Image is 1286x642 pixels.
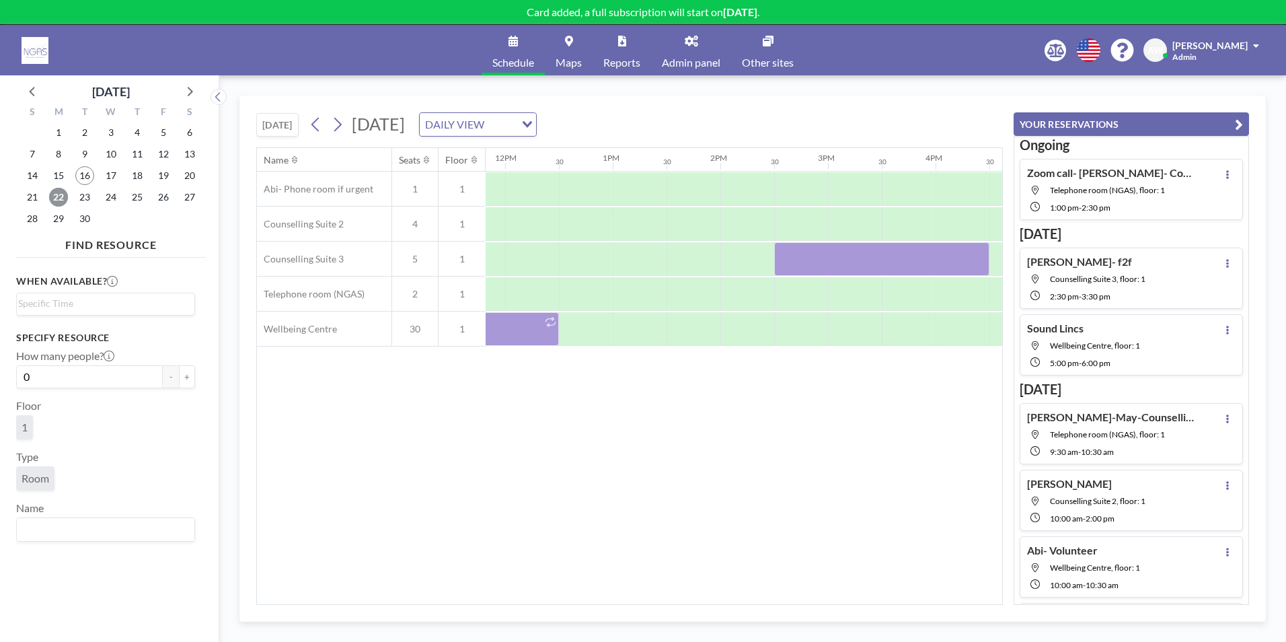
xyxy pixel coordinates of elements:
[17,293,194,314] div: Search for option
[176,104,202,122] div: S
[1027,544,1098,557] h4: Abi- Volunteer
[420,113,536,136] div: Search for option
[482,25,545,75] a: Schedule
[1082,203,1110,213] span: 2:30 PM
[1079,203,1082,213] span: -
[154,123,173,142] span: Friday, September 5, 2025
[1027,166,1195,180] h4: Zoom call- [PERSON_NAME]- Counselling
[102,123,120,142] span: Wednesday, September 3, 2025
[445,154,468,166] div: Floor
[1027,411,1195,424] h4: [PERSON_NAME]-May-Counselling
[392,218,438,230] span: 4
[1086,513,1114,524] span: 2:00 PM
[75,209,94,228] span: Tuesday, September 30, 2025
[439,183,486,195] span: 1
[1027,255,1132,269] h4: [PERSON_NAME]- f2f
[180,188,199,207] span: Saturday, September 27, 2025
[878,157,886,166] div: 30
[49,188,68,207] span: Monday, September 22, 2025
[1086,580,1119,590] span: 10:30 AM
[1020,137,1243,153] h3: Ongoing
[49,145,68,164] span: Monday, September 8, 2025
[180,166,199,185] span: Saturday, September 20, 2025
[49,123,68,142] span: Monday, September 1, 2025
[18,296,187,311] input: Search for option
[492,57,534,68] span: Schedule
[23,166,42,185] span: Sunday, September 14, 2025
[1081,447,1114,457] span: 10:30 AM
[818,153,835,163] div: 3PM
[128,166,147,185] span: Thursday, September 18, 2025
[257,218,344,230] span: Counselling Suite 2
[1172,52,1197,62] span: Admin
[264,154,289,166] div: Name
[495,153,517,163] div: 12PM
[1050,291,1079,301] span: 2:30 PM
[399,154,420,166] div: Seats
[16,349,114,363] label: How many people?
[49,209,68,228] span: Monday, September 29, 2025
[256,113,299,137] button: [DATE]
[352,114,405,134] span: [DATE]
[392,323,438,335] span: 30
[1050,185,1165,195] span: Telephone room (NGAS), floor: 1
[75,188,94,207] span: Tuesday, September 23, 2025
[75,145,94,164] span: Tuesday, September 9, 2025
[1050,563,1140,573] span: Wellbeing Centre, floor: 1
[98,104,124,122] div: W
[986,157,994,166] div: 30
[72,104,98,122] div: T
[1050,274,1145,284] span: Counselling Suite 3, floor: 1
[731,25,804,75] a: Other sites
[603,153,619,163] div: 1PM
[439,218,486,230] span: 1
[22,37,48,64] img: organization-logo
[439,253,486,265] span: 1
[16,233,206,252] h4: FIND RESOURCE
[1050,341,1140,351] span: Wellbeing Centre, floor: 1
[18,521,187,538] input: Search for option
[651,25,731,75] a: Admin panel
[150,104,176,122] div: F
[16,332,195,344] h3: Specify resource
[257,253,344,265] span: Counselling Suite 3
[1147,44,1164,57] span: AW
[1027,322,1084,335] h4: Sound Lincs
[128,123,147,142] span: Thursday, September 4, 2025
[422,116,487,133] span: DAILY VIEW
[603,57,640,68] span: Reports
[180,145,199,164] span: Saturday, September 13, 2025
[392,183,438,195] span: 1
[163,365,179,388] button: -
[124,104,150,122] div: T
[1050,513,1083,524] span: 10:00 AM
[556,157,564,166] div: 30
[1027,477,1112,491] h4: [PERSON_NAME]
[1050,496,1145,506] span: Counselling Suite 2, floor: 1
[49,166,68,185] span: Monday, September 15, 2025
[180,123,199,142] span: Saturday, September 6, 2025
[1050,447,1078,457] span: 9:30 AM
[593,25,651,75] a: Reports
[1050,358,1079,368] span: 5:00 PM
[545,25,593,75] a: Maps
[257,323,337,335] span: Wellbeing Centre
[1050,580,1083,590] span: 10:00 AM
[17,518,194,541] div: Search for option
[1083,580,1086,590] span: -
[20,104,46,122] div: S
[46,104,72,122] div: M
[179,365,195,388] button: +
[22,472,49,485] span: Room
[75,123,94,142] span: Tuesday, September 2, 2025
[439,323,486,335] span: 1
[1083,513,1086,524] span: -
[23,209,42,228] span: Sunday, September 28, 2025
[128,145,147,164] span: Thursday, September 11, 2025
[1078,447,1081,457] span: -
[16,399,41,413] label: Floor
[154,166,173,185] span: Friday, September 19, 2025
[92,82,130,101] div: [DATE]
[710,153,727,163] div: 2PM
[102,188,120,207] span: Wednesday, September 24, 2025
